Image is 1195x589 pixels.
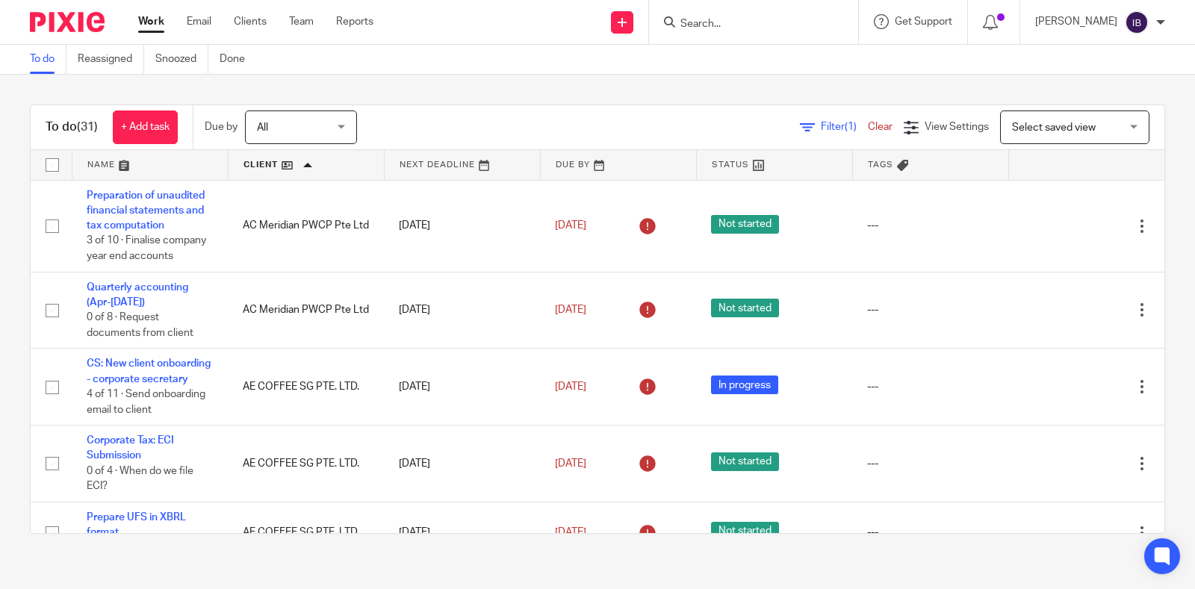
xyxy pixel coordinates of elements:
p: Due by [205,119,238,134]
div: --- [867,456,993,471]
span: 3 of 10 · Finalise company year end accounts [87,236,206,262]
h1: To do [46,119,98,135]
a: Reports [336,14,373,29]
span: (31) [77,121,98,133]
img: svg%3E [1125,10,1149,34]
span: Get Support [895,16,952,27]
span: Not started [711,215,779,234]
td: AC Meridian PWCP Pte Ltd [228,272,384,349]
td: [DATE] [384,180,540,272]
p: [PERSON_NAME] [1035,14,1117,29]
span: [DATE] [555,305,586,315]
div: --- [867,302,993,317]
td: AE COFFEE SG PTE. LTD. [228,426,384,502]
span: View Settings [925,122,989,132]
a: Reassigned [78,45,144,74]
a: Quarterly accounting (Apr-[DATE]) [87,282,188,308]
span: [DATE] [555,220,586,231]
span: Not started [711,452,779,471]
span: 0 of 4 · When do we file ECI? [87,466,193,492]
td: AE COFFEE SG PTE. LTD. [228,349,384,426]
a: Preparation of unaudited financial statements and tax computation [87,190,205,231]
a: Clear [868,122,893,132]
span: [DATE] [555,527,586,537]
img: Pixie [30,12,105,32]
span: Not started [711,299,779,317]
td: [DATE] [384,272,540,349]
a: To do [30,45,66,74]
a: Prepare UFS in XBRL format [87,512,186,537]
input: Search [679,18,813,31]
td: AC Meridian PWCP Pte Ltd [228,180,384,272]
a: Work [138,14,164,29]
span: [DATE] [555,381,586,392]
td: [DATE] [384,502,540,563]
span: Filter [821,122,868,132]
td: [DATE] [384,426,540,502]
span: Tags [868,161,893,169]
span: All [257,122,268,133]
span: Not started [711,522,779,540]
span: 0 of 8 · Request documents from client [87,312,193,338]
a: Done [220,45,256,74]
a: Snoozed [155,45,208,74]
a: Email [187,14,211,29]
a: CS: New client onboarding - corporate secretary [87,358,211,384]
a: Clients [234,14,267,29]
span: Select saved view [1012,122,1096,133]
span: [DATE] [555,458,586,469]
a: Corporate Tax: ECI Submission [87,435,174,461]
div: --- [867,525,993,540]
span: In progress [711,375,778,394]
a: Team [289,14,314,29]
span: (1) [845,122,857,132]
div: --- [867,218,993,233]
div: --- [867,379,993,394]
a: + Add task [113,110,178,144]
td: [DATE] [384,349,540,426]
td: AE COFFEE SG PTE. LTD. [228,502,384,563]
span: 4 of 11 · Send onboarding email to client [87,389,205,415]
